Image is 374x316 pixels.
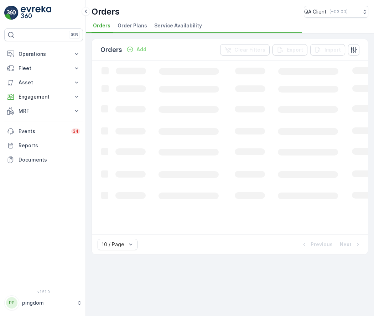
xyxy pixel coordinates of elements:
[19,79,69,86] p: Asset
[22,299,73,306] p: pingdom
[4,124,83,138] a: Events34
[19,156,80,163] p: Documents
[136,46,146,53] p: Add
[4,290,83,294] span: v 1.51.0
[310,44,345,56] button: Import
[324,46,341,53] p: Import
[287,46,303,53] p: Export
[118,22,147,29] span: Order Plans
[4,138,83,153] a: Reports
[4,47,83,61] button: Operations
[272,44,307,56] button: Export
[19,93,69,100] p: Engagement
[4,295,83,310] button: PPpingdom
[100,45,122,55] p: Orders
[340,241,352,248] p: Next
[92,6,120,17] p: Orders
[4,6,19,20] img: logo
[19,65,69,72] p: Fleet
[21,6,51,20] img: logo_light-DOdMpM7g.png
[304,8,327,15] p: QA Client
[4,153,83,167] a: Documents
[329,9,348,15] p: ( +03:00 )
[93,22,110,29] span: Orders
[4,75,83,90] button: Asset
[339,240,362,249] button: Next
[220,44,270,56] button: Clear Filters
[154,22,202,29] span: Service Availability
[304,6,368,18] button: QA Client(+03:00)
[6,297,17,309] div: PP
[311,241,333,248] p: Previous
[71,32,78,38] p: ⌘B
[19,128,67,135] p: Events
[4,61,83,75] button: Fleet
[4,90,83,104] button: Engagement
[19,51,69,58] p: Operations
[124,45,149,54] button: Add
[73,128,79,134] p: 34
[19,142,80,149] p: Reports
[300,240,333,249] button: Previous
[234,46,265,53] p: Clear Filters
[19,107,69,115] p: MRF
[4,104,83,118] button: MRF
